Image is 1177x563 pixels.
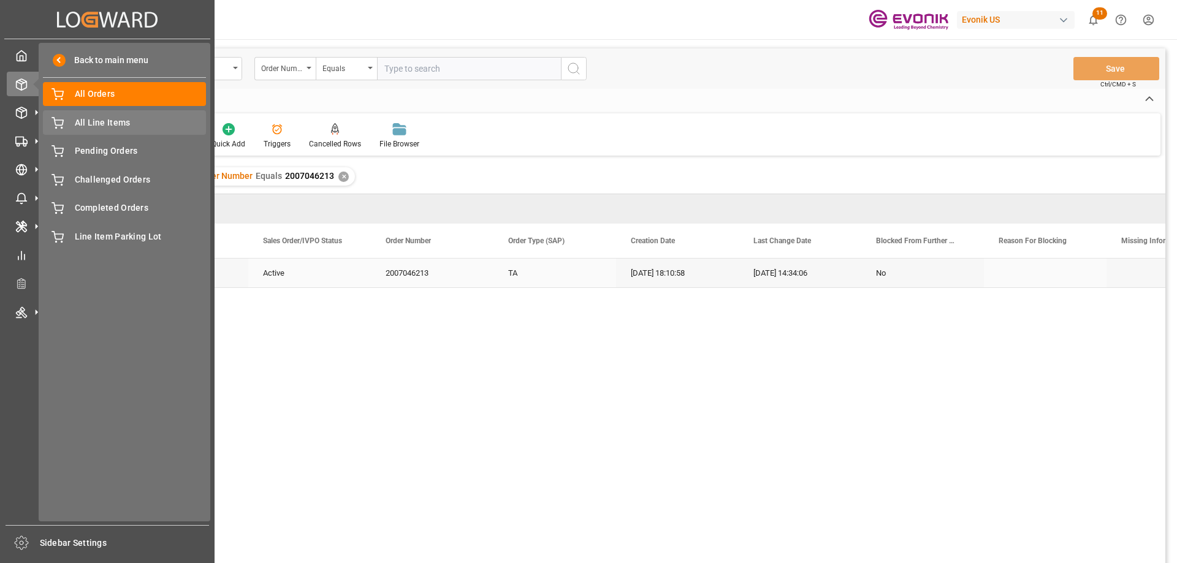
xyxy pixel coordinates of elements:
div: Quick Add [211,138,245,149]
a: My Cockpit [7,43,208,67]
div: Order Number [261,60,303,74]
a: Challenged Orders [43,167,206,191]
span: Back to main menu [66,54,148,67]
span: 11 [1092,7,1107,20]
div: Triggers [264,138,291,149]
span: Sales Order/IVPO Status [263,236,342,245]
a: Completed Orders [43,196,206,220]
span: Sidebar Settings [40,537,210,550]
img: Evonik-brand-mark-Deep-Purple-RGB.jpeg_1700498283.jpeg [869,9,948,31]
div: 2007046213 [371,259,493,287]
span: Creation Date [631,236,675,245]
a: Transport Planner [7,271,208,295]
div: ✕ [338,172,349,182]
span: Completed Orders [75,202,207,214]
span: Line Item Parking Lot [75,230,207,243]
span: Order Type (SAP) [508,236,565,245]
input: Type to search [377,57,561,80]
button: Evonik US [957,8,1080,31]
span: Pending Orders [75,145,207,157]
a: My Reports [7,243,208,266]
button: search button [561,57,587,80]
div: No [876,259,969,287]
div: TA [493,259,616,287]
div: [DATE] 14:34:06 [739,259,861,287]
a: All Orders [43,82,206,106]
a: All Line Items [43,110,206,134]
span: Equals [256,171,282,181]
a: Pending Orders [43,139,206,163]
button: Save [1073,57,1159,80]
span: Last Change Date [753,236,811,245]
span: Order Number [197,171,253,181]
span: Challenged Orders [75,173,207,186]
div: Active [263,259,356,287]
div: [DATE] 18:10:58 [616,259,739,287]
div: Cancelled Rows [309,138,361,149]
span: Ctrl/CMD + S [1100,80,1136,89]
span: 2007046213 [285,171,334,181]
span: All Orders [75,88,207,100]
button: show 11 new notifications [1080,6,1107,34]
button: open menu [316,57,377,80]
button: Help Center [1107,6,1135,34]
span: Reason For Blocking [999,236,1067,245]
span: Blocked From Further Processing [876,236,958,245]
div: File Browser [379,138,419,149]
a: Line Item Parking Lot [43,224,206,248]
div: Evonik US [957,11,1075,29]
span: Order Number [386,236,431,245]
span: All Line Items [75,116,207,129]
div: Equals [322,60,364,74]
button: open menu [254,57,316,80]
